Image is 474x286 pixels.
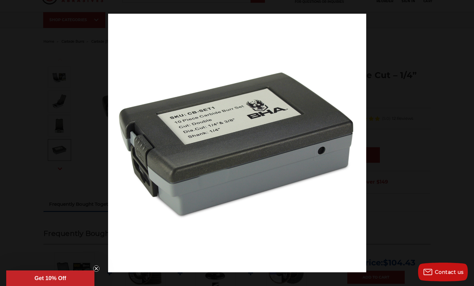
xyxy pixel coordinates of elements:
span: Contact us [435,269,464,275]
img: CB-SET1-Carbide-Burr-double-cut-10pcs-case__25204.1646257949.jpg [108,14,366,272]
button: Contact us [418,263,468,281]
div: Get 10% OffClose teaser [6,270,94,286]
button: Close teaser [93,265,99,272]
span: Get 10% Off [34,275,66,281]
